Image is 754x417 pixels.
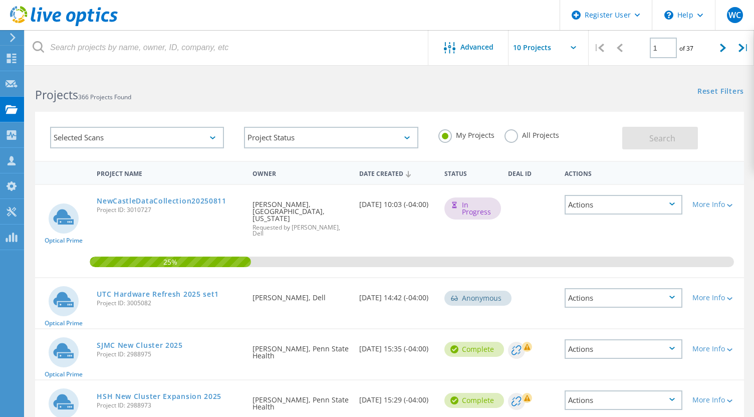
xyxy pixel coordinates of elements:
[90,257,250,266] span: 25%
[78,93,131,101] span: 366 Projects Found
[354,185,439,218] div: [DATE] 10:03 (-04:00)
[247,329,354,369] div: [PERSON_NAME], Penn State Health
[97,300,242,306] span: Project ID: 3005082
[45,320,83,326] span: Optical Prime
[253,225,349,237] span: Requested by [PERSON_NAME], Dell
[354,329,439,362] div: [DATE] 15:35 (-04:00)
[50,127,224,148] div: Selected Scans
[439,163,503,182] div: Status
[97,197,226,204] a: NewCastleDataCollection20250811
[25,30,429,65] input: Search projects by name, owner, ID, company, etc
[560,163,687,182] div: Actions
[438,129,494,139] label: My Projects
[354,278,439,311] div: [DATE] 14:42 (-04:00)
[692,294,739,301] div: More Info
[97,402,242,408] span: Project ID: 2988973
[244,127,418,148] div: Project Status
[505,129,559,139] label: All Projects
[247,163,354,182] div: Owner
[565,195,682,215] div: Actions
[733,30,754,66] div: |
[728,11,741,19] span: WC
[503,163,560,182] div: Deal Id
[692,345,739,352] div: More Info
[10,21,118,28] a: Live Optics Dashboard
[97,342,183,349] a: SJMC New Cluster 2025
[649,133,675,144] span: Search
[565,288,682,308] div: Actions
[622,127,698,149] button: Search
[444,342,504,357] div: Complete
[354,163,439,182] div: Date Created
[460,44,493,51] span: Advanced
[45,371,83,377] span: Optical Prime
[565,390,682,410] div: Actions
[565,339,682,359] div: Actions
[692,396,739,403] div: More Info
[444,393,504,408] div: Complete
[97,351,242,357] span: Project ID: 2988975
[97,291,219,298] a: UTC Hardware Refresh 2025 set1
[589,30,609,66] div: |
[354,380,439,413] div: [DATE] 15:29 (-04:00)
[45,238,83,244] span: Optical Prime
[247,278,354,311] div: [PERSON_NAME], Dell
[247,185,354,247] div: [PERSON_NAME], [GEOGRAPHIC_DATA], [US_STATE]
[692,201,739,208] div: More Info
[664,11,673,20] svg: \n
[92,163,247,182] div: Project Name
[35,87,78,103] b: Projects
[444,291,512,306] div: Anonymous
[444,197,501,220] div: In Progress
[697,88,744,96] a: Reset Filters
[679,44,693,53] span: of 37
[97,207,242,213] span: Project ID: 3010727
[97,393,221,400] a: HSH New Cluster Expansion 2025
